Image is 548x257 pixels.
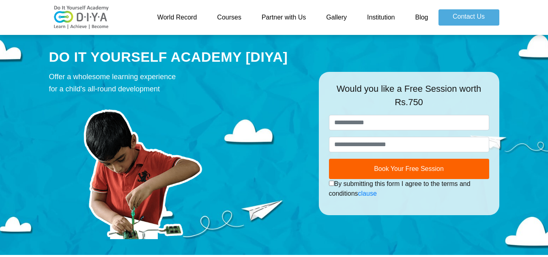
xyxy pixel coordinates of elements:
[49,5,114,30] img: logo-v2.png
[329,159,489,179] button: Book Your Free Session
[147,9,207,26] a: World Record
[374,165,444,172] span: Book Your Free Session
[49,71,307,95] div: Offer a wholesome learning experience for a child's all-round development
[49,48,307,67] div: DO IT YOURSELF ACADEMY [DIYA]
[251,9,316,26] a: Partner with Us
[316,9,357,26] a: Gallery
[207,9,251,26] a: Courses
[49,99,236,239] img: course-prod.png
[329,82,489,115] div: Would you like a Free Session worth Rs.750
[358,190,377,197] a: clause
[405,9,438,26] a: Blog
[329,179,489,199] div: By submitting this form I agree to the terms and conditions
[438,9,499,26] a: Contact Us
[357,9,405,26] a: Institution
